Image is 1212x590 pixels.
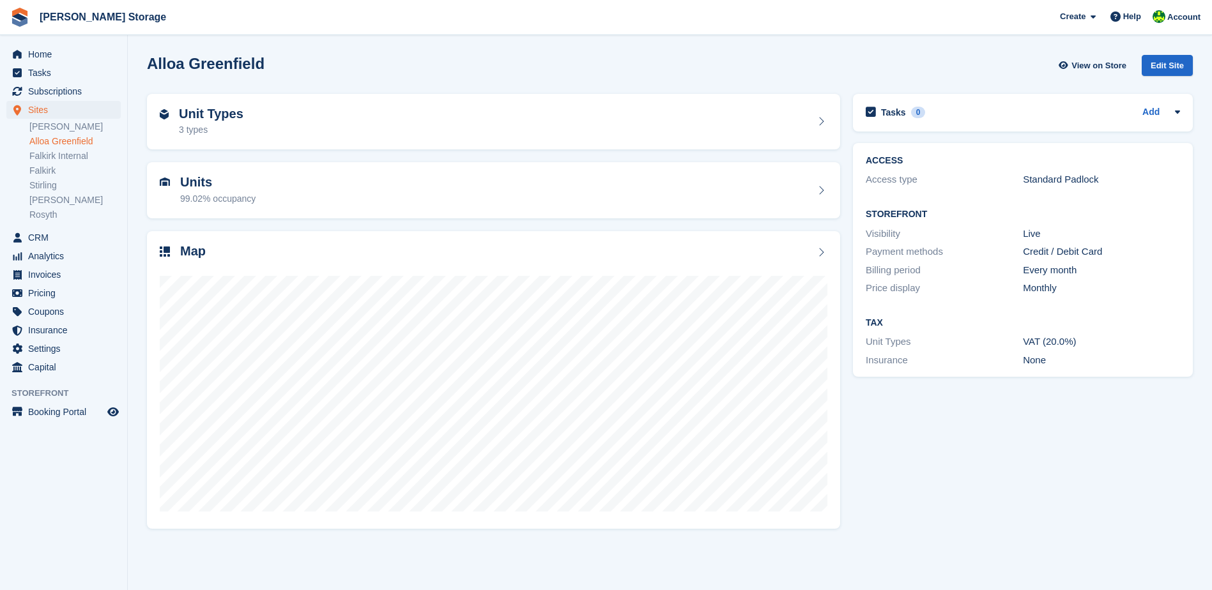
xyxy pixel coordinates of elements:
[29,135,121,147] a: Alloa Greenfield
[28,64,105,82] span: Tasks
[160,178,170,186] img: unit-icn-7be61d7bf1b0ce9d3e12c5938cc71ed9869f7b940bace4675aadf7bd6d80202e.svg
[1023,353,1180,368] div: None
[1060,10,1085,23] span: Create
[6,358,121,376] a: menu
[6,229,121,246] a: menu
[6,340,121,358] a: menu
[6,284,121,302] a: menu
[866,209,1180,220] h2: Storefront
[866,281,1023,296] div: Price display
[6,303,121,321] a: menu
[10,8,29,27] img: stora-icon-8386f47178a22dfd0bd8f6a31ec36ba5ce8667c1dd55bd0f319d3a0aa187defe.svg
[29,179,121,192] a: Stirling
[866,172,1023,187] div: Access type
[866,318,1180,328] h2: Tax
[180,244,206,259] h2: Map
[866,353,1023,368] div: Insurance
[29,121,121,133] a: [PERSON_NAME]
[1023,227,1180,241] div: Live
[29,165,121,177] a: Falkirk
[866,156,1180,166] h2: ACCESS
[1142,105,1160,120] a: Add
[29,150,121,162] a: Falkirk Internal
[160,246,170,257] img: map-icn-33ee37083ee616e46c38cad1a60f524a97daa1e2b2c8c0bc3eb3415660979fc1.svg
[911,107,926,118] div: 0
[179,107,243,121] h2: Unit Types
[866,263,1023,278] div: Billing period
[105,404,121,420] a: Preview store
[6,64,121,82] a: menu
[28,303,105,321] span: Coupons
[866,245,1023,259] div: Payment methods
[6,403,121,421] a: menu
[6,101,121,119] a: menu
[28,340,105,358] span: Settings
[28,403,105,421] span: Booking Portal
[28,82,105,100] span: Subscriptions
[1023,335,1180,349] div: VAT (20.0%)
[28,229,105,246] span: CRM
[1153,10,1165,23] img: Claire Wilson
[28,101,105,119] span: Sites
[866,335,1023,349] div: Unit Types
[1142,55,1193,81] a: Edit Site
[147,94,840,150] a: Unit Types 3 types
[35,6,171,27] a: [PERSON_NAME] Storage
[147,162,840,218] a: Units 99.02% occupancy
[180,175,256,190] h2: Units
[29,209,121,221] a: Rosyth
[28,247,105,265] span: Analytics
[6,321,121,339] a: menu
[147,55,265,72] h2: Alloa Greenfield
[28,266,105,284] span: Invoices
[881,107,906,118] h2: Tasks
[1023,263,1180,278] div: Every month
[6,82,121,100] a: menu
[1142,55,1193,76] div: Edit Site
[28,358,105,376] span: Capital
[1071,59,1126,72] span: View on Store
[6,247,121,265] a: menu
[160,109,169,119] img: unit-type-icn-2b2737a686de81e16bb02015468b77c625bbabd49415b5ef34ead5e3b44a266d.svg
[1023,281,1180,296] div: Monthly
[28,284,105,302] span: Pricing
[1023,172,1180,187] div: Standard Padlock
[1167,11,1200,24] span: Account
[28,45,105,63] span: Home
[29,194,121,206] a: [PERSON_NAME]
[6,266,121,284] a: menu
[1057,55,1131,76] a: View on Store
[1123,10,1141,23] span: Help
[28,321,105,339] span: Insurance
[147,231,840,529] a: Map
[179,123,243,137] div: 3 types
[6,45,121,63] a: menu
[180,192,256,206] div: 99.02% occupancy
[866,227,1023,241] div: Visibility
[1023,245,1180,259] div: Credit / Debit Card
[12,387,127,400] span: Storefront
